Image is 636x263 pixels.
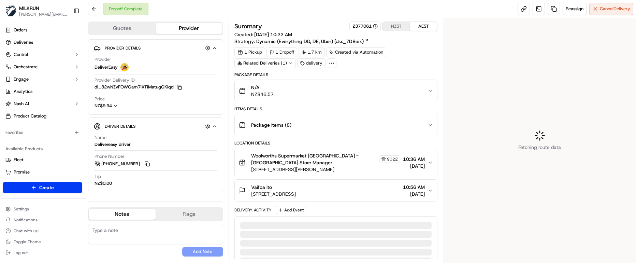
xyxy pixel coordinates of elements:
a: Orders [3,25,82,36]
button: Notifications [3,215,82,225]
div: NZ$0.00 [95,180,112,186]
button: Create [3,182,82,193]
span: Package Items ( 8 ) [251,122,291,128]
span: Deliveries [14,39,33,45]
button: MILKRUNMILKRUN[PERSON_NAME][EMAIL_ADDRESS][DOMAIN_NAME] [3,3,71,19]
div: Delivereasy driver [95,141,131,148]
span: Vaifoa ito [251,184,272,191]
span: Orchestrate [14,64,38,70]
span: Create [39,184,54,191]
div: Location Details [234,140,437,146]
button: Provider [156,23,222,34]
span: Control [14,52,28,58]
button: dl_32wNZvFOWGam7iXTiMatugGKIqd [95,84,182,90]
div: Delivery Activity [234,207,272,213]
h3: Summary [234,23,262,29]
span: 10:56 AM [403,184,425,191]
button: Flags [156,209,222,220]
button: MILKRUN [19,5,39,12]
div: 1 Dropoff [266,47,297,57]
a: Promise [5,169,79,175]
button: AEST [410,22,437,31]
img: delivereasy_logo.png [120,63,129,71]
span: Fetching route data [518,144,561,151]
span: Settings [14,206,29,212]
a: Deliveries [3,37,82,48]
span: 9022 [387,156,398,162]
span: Provider Details [105,45,141,51]
span: Log out [14,250,28,255]
span: [STREET_ADDRESS] [251,191,296,197]
span: Price [95,96,105,102]
span: Tip [95,174,101,180]
button: Vaifoa ito[STREET_ADDRESS]10:56 AM[DATE] [235,180,437,202]
span: Engage [14,76,29,82]
span: Notifications [14,217,38,223]
div: Items Details [234,106,437,112]
button: Package Items (8) [235,114,437,136]
span: NZ$46.57 [251,91,274,98]
a: Fleet [5,157,79,163]
button: NZ$9.94 [95,103,155,109]
div: delivery [297,58,326,68]
button: Promise [3,167,82,178]
span: N/A [251,84,274,91]
span: Woolworths Supermarket [GEOGRAPHIC_DATA] - [GEOGRAPHIC_DATA] Store Manager [251,152,378,166]
span: Cancel Delivery [600,6,630,12]
span: [PHONE_NUMBER] [101,161,140,167]
button: [PERSON_NAME][EMAIL_ADDRESS][DOMAIN_NAME] [19,12,68,17]
span: 10:36 AM [403,156,425,163]
button: 2377061 [352,23,378,29]
span: Analytics [14,88,32,95]
span: NZ$9.94 [95,103,112,109]
button: Nash AI [3,98,82,109]
div: Related Deliveries (1) [234,58,296,68]
span: Provider Delivery ID [95,77,135,83]
span: Fleet [14,157,24,163]
div: 1.7 km [299,47,325,57]
a: Analytics [3,86,82,97]
button: Orchestrate [3,61,82,72]
span: Name [95,135,106,141]
div: 1 Pickup [234,47,265,57]
span: Toggle Theme [14,239,41,245]
button: Engage [3,74,82,85]
button: Add Event [276,206,306,214]
a: Product Catalog [3,111,82,122]
span: Phone Number [95,153,125,160]
button: N/ANZ$46.57 [235,80,437,102]
span: Product Catalog [14,113,46,119]
button: Log out [3,248,82,258]
span: [DATE] [403,191,425,197]
a: Created via Automation [326,47,386,57]
button: Chat with us! [3,226,82,236]
a: [PHONE_NUMBER] [95,160,151,168]
button: Quotes [89,23,156,34]
button: NZST [382,22,410,31]
span: Reassign [566,6,583,12]
button: Provider Details [94,42,217,54]
span: Chat with us! [14,228,39,234]
button: Settings [3,204,82,214]
span: Provider [95,56,111,63]
button: Fleet [3,154,82,165]
div: Available Products [3,143,82,154]
span: Nash AI [14,101,29,107]
span: [STREET_ADDRESS][PERSON_NAME] [251,166,400,173]
div: Strategy: [234,38,369,45]
button: Notes [89,209,156,220]
button: Driver Details [94,121,217,132]
span: [DATE] 10:22 AM [254,31,292,38]
span: DeliverEasy [95,64,118,70]
span: Promise [14,169,30,175]
button: Woolworths Supermarket [GEOGRAPHIC_DATA] - [GEOGRAPHIC_DATA] Store Manager9022[STREET_ADDRESS][PE... [235,148,437,177]
button: Reassign [563,3,587,15]
a: Dynamic (Everything DD, DE, Uber) (dss_7D8eix) [256,38,369,45]
span: Orders [14,27,27,33]
div: Favorites [3,127,82,138]
div: Package Details [234,72,437,78]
